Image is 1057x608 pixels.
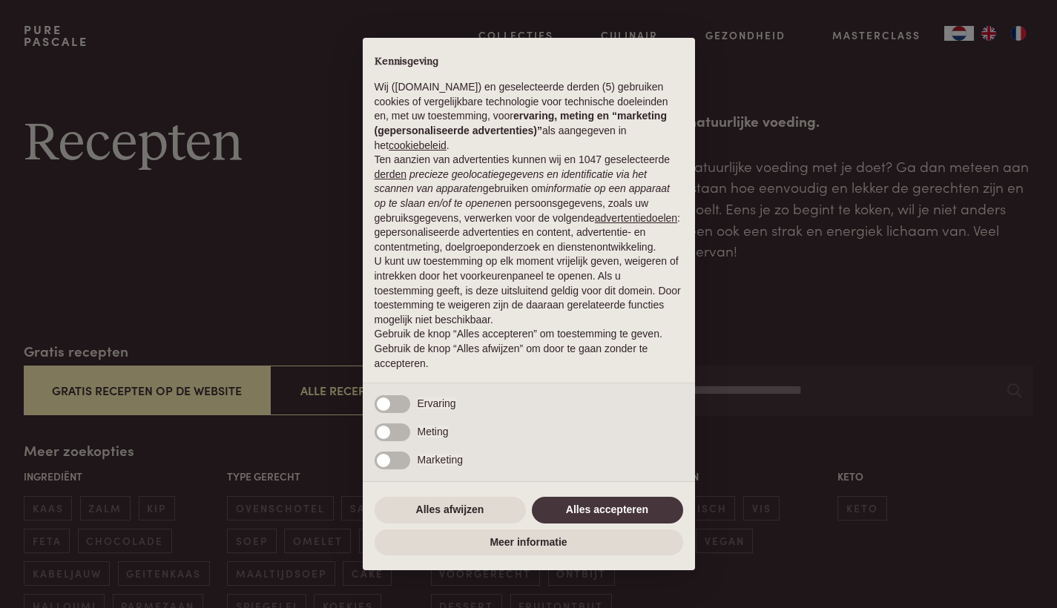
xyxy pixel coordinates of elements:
[595,211,677,226] button: advertentiedoelen
[418,454,463,466] span: Marketing
[375,182,671,209] em: informatie op een apparaat op te slaan en/of te openen
[375,168,407,182] button: derden
[375,254,683,327] p: U kunt uw toestemming op elk moment vrijelijk geven, weigeren of intrekken door het voorkeurenpan...
[418,426,449,437] span: Meting
[375,56,683,69] h2: Kennisgeving
[375,529,683,556] button: Meer informatie
[375,497,526,523] button: Alles afwijzen
[375,168,647,195] em: precieze geolocatiegegevens en identificatie via het scannen van apparaten
[418,397,456,409] span: Ervaring
[532,497,683,523] button: Alles accepteren
[389,139,447,151] a: cookiebeleid
[375,80,683,153] p: Wij ([DOMAIN_NAME]) en geselecteerde derden (5) gebruiken cookies of vergelijkbare technologie vo...
[375,110,667,136] strong: ervaring, meting en “marketing (gepersonaliseerde advertenties)”
[375,327,683,371] p: Gebruik de knop “Alles accepteren” om toestemming te geven. Gebruik de knop “Alles afwijzen” om d...
[375,153,683,254] p: Ten aanzien van advertenties kunnen wij en 1047 geselecteerde gebruiken om en persoonsgegevens, z...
